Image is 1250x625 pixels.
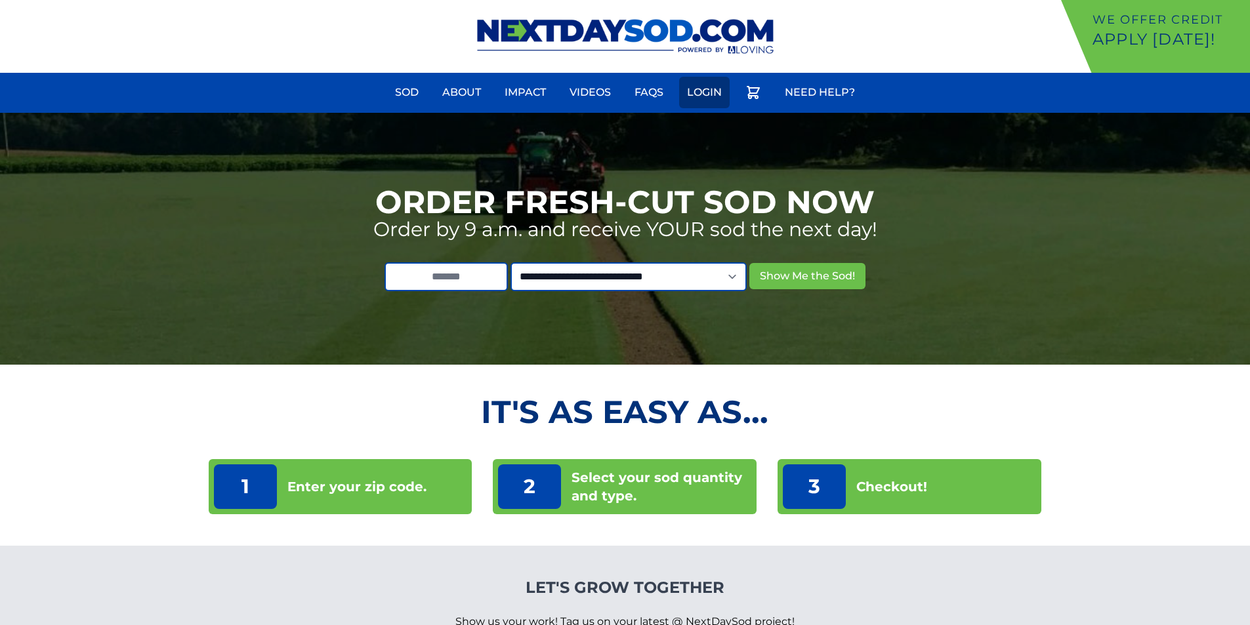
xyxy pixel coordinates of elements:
h4: Let's Grow Together [455,577,795,598]
a: FAQs [627,77,671,108]
p: 1 [214,464,277,509]
p: Checkout! [856,477,927,496]
a: Sod [387,77,427,108]
a: Login [679,77,730,108]
a: About [434,77,489,108]
a: Impact [497,77,554,108]
p: Order by 9 a.m. and receive YOUR sod the next day! [373,218,877,241]
h2: It's as Easy As... [209,396,1042,428]
h1: Order Fresh-Cut Sod Now [375,186,875,218]
p: 3 [783,464,846,509]
p: Apply [DATE]! [1093,29,1245,50]
a: Videos [562,77,619,108]
a: Need Help? [777,77,863,108]
p: We offer Credit [1093,10,1245,29]
p: Select your sod quantity and type. [572,468,751,505]
p: 2 [498,464,561,509]
p: Enter your zip code. [287,477,427,496]
button: Show Me the Sod! [749,263,865,289]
